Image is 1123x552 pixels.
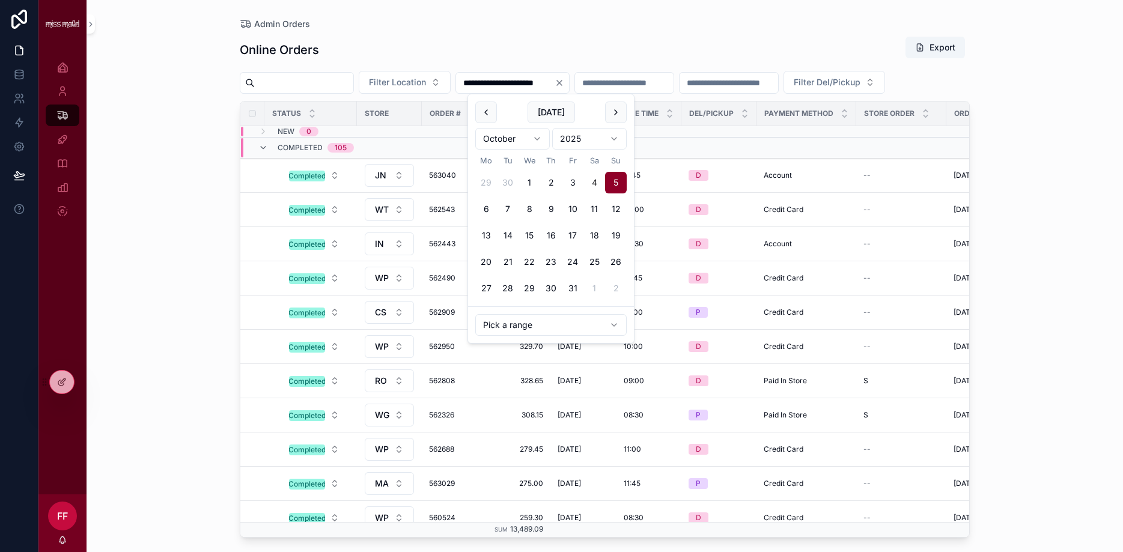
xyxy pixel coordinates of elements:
span: [DATE] [558,513,581,523]
a: P [689,307,749,318]
button: Relative time [475,314,627,336]
span: [DATE] [558,376,581,386]
span: -- [863,444,871,454]
a: -- [863,342,939,351]
a: [DATE] 1:45 pm [954,410,1029,420]
a: S [863,376,939,386]
div: D [696,444,701,455]
button: Select Button [365,335,414,358]
span: Admin Orders [254,18,310,30]
button: Select Button [365,267,414,290]
button: Select Button [365,369,414,392]
span: WP [375,512,389,524]
span: WP [375,443,389,455]
button: Monday, 6 October 2025 [475,198,497,220]
a: 562808 [429,376,479,386]
button: Select Button [359,71,451,94]
button: Select Button [279,370,349,392]
span: [DATE] 1:45 pm [954,410,1005,420]
button: Select Button [365,506,414,529]
span: JN [375,169,386,181]
img: App logo [46,20,79,28]
a: Credit Card [764,513,849,523]
button: Thursday, 9 October 2025 [540,198,562,220]
button: Saturday, 18 October 2025 [583,225,605,246]
span: [DATE] 3:33 pm [954,376,1006,386]
span: 562490 [429,273,479,283]
span: 562443 [429,239,479,249]
button: Wednesday, 8 October 2025 [519,198,540,220]
span: 562543 [429,205,479,214]
span: 308.15 [494,410,543,420]
a: Paid In Store [764,376,849,386]
button: Select Button [279,473,349,494]
span: [DATE] 3:35 pm [954,171,1006,180]
button: Friday, 17 October 2025 [562,225,583,246]
a: -- [863,479,939,488]
a: [DATE] [558,342,609,351]
a: Select Button [279,404,350,426]
a: 560524 [429,513,479,523]
span: [DATE] 1:46 pm [954,479,1005,488]
a: Select Button [364,266,415,290]
a: Select Button [364,300,415,324]
a: 328.65 [494,376,543,386]
button: Select Button [279,404,349,426]
a: 11:45 [624,479,674,488]
a: D [689,273,749,284]
div: Completed [288,479,326,490]
span: FF [57,509,68,523]
span: Credit Card [764,205,803,214]
button: Today, Saturday, 4 October 2025 [583,172,605,193]
span: Due Time [624,109,659,118]
a: Credit Card [764,479,849,488]
div: P [696,478,701,489]
span: S [863,376,868,386]
button: Wednesday, 15 October 2025 [519,225,540,246]
span: -- [863,239,871,249]
a: D [689,204,749,215]
a: [DATE] 3:33 pm [954,376,1029,386]
a: Select Button [364,232,415,256]
a: Select Button [364,369,415,393]
button: Saturday, 25 October 2025 [583,251,605,273]
button: Monday, 20 October 2025 [475,251,497,273]
span: Payment Method [764,109,833,118]
a: 08:30 [624,410,674,420]
a: -- [863,273,939,283]
div: Completed [288,308,326,318]
a: 279.45 [494,444,543,454]
span: IN [375,238,384,250]
div: Completed [288,444,326,455]
button: Sunday, 26 October 2025 [605,251,627,273]
th: Thursday [540,154,562,167]
a: 562688 [429,444,479,454]
span: 329.70 [494,342,543,351]
button: Select Button [365,232,414,255]
th: Friday [562,154,583,167]
span: New [278,127,294,136]
a: 563040 [429,171,479,180]
a: [DATE] 3:35 pm [954,171,1029,180]
a: Admin Orders [240,18,310,30]
a: Select Button [279,198,350,221]
a: Account [764,239,849,249]
span: 08:30 [624,513,644,523]
th: Monday [475,154,497,167]
a: Select Button [279,267,350,290]
span: 09:00 [624,376,644,386]
a: Credit Card [764,444,849,454]
span: 275.00 [494,479,543,488]
a: P [689,410,749,420]
a: 259.30 [494,513,543,523]
button: Select Button [365,164,414,187]
button: Select Button [279,336,349,357]
div: D [696,170,701,181]
a: D [689,341,749,352]
a: -- [863,308,939,317]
